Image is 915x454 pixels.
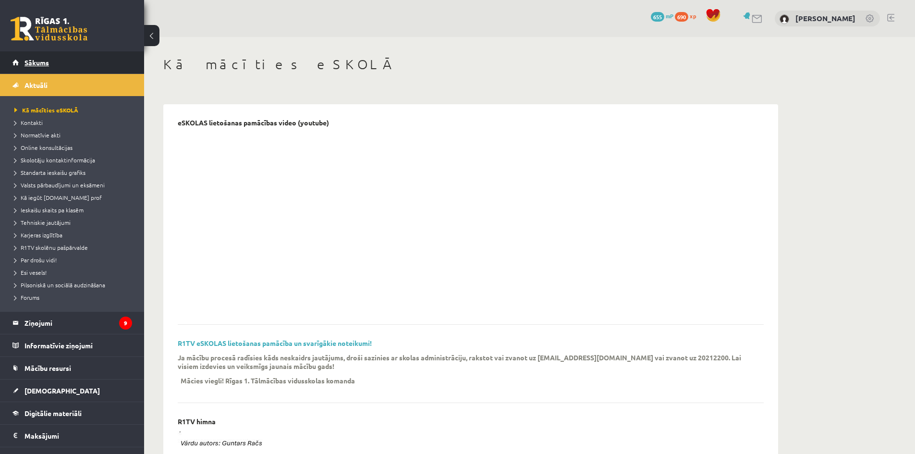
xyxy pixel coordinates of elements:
[12,334,132,356] a: Informatīvie ziņojumi
[14,256,57,264] span: Par drošu vidi!
[14,243,134,252] a: R1TV skolēnu pašpārvalde
[690,12,696,20] span: xp
[14,131,134,139] a: Normatīvie akti
[24,81,48,89] span: Aktuāli
[14,131,61,139] span: Normatīvie akti
[14,269,47,276] span: Esi vesels!
[14,156,95,164] span: Skolotāju kontaktinformācija
[24,364,71,372] span: Mācību resursi
[14,181,134,189] a: Valsts pārbaudījumi un eksāmeni
[24,386,100,395] span: [DEMOGRAPHIC_DATA]
[24,409,82,417] span: Digitālie materiāli
[14,143,134,152] a: Online konsultācijas
[163,56,778,73] h1: Kā mācīties eSKOLĀ
[14,231,62,239] span: Karjeras izglītība
[795,13,855,23] a: [PERSON_NAME]
[14,293,134,302] a: Forums
[14,244,88,251] span: R1TV skolēnu pašpārvalde
[675,12,701,20] a: 690 xp
[14,106,78,114] span: Kā mācīties eSKOLĀ
[12,51,132,74] a: Sākums
[14,206,84,214] span: Ieskaišu skaits pa klasēm
[14,281,105,289] span: Pilsoniskā un sociālā audzināšana
[14,106,134,114] a: Kā mācīties eSKOLĀ
[14,268,134,277] a: Esi vesels!
[178,119,329,127] p: eSKOLAS lietošanas pamācības video (youtube)
[181,376,224,385] p: Mācies viegli!
[178,339,372,347] a: R1TV eSKOLAS lietošanas pamācība un svarīgākie noteikumi!
[14,294,39,301] span: Forums
[14,156,134,164] a: Skolotāju kontaktinformācija
[14,281,134,289] a: Pilsoniskā un sociālā audzināšana
[12,74,132,96] a: Aktuāli
[12,402,132,424] a: Digitālie materiāli
[14,231,134,239] a: Karjeras izglītība
[14,144,73,151] span: Online konsultācijas
[14,206,134,214] a: Ieskaišu skaits pa klasēm
[225,376,355,385] p: Rīgas 1. Tālmācības vidusskolas komanda
[14,181,105,189] span: Valsts pārbaudījumi un eksāmeni
[24,58,49,67] span: Sākums
[651,12,664,22] span: 655
[14,219,71,226] span: Tehniskie jautājumi
[14,169,85,176] span: Standarta ieskaišu grafiks
[12,380,132,402] a: [DEMOGRAPHIC_DATA]
[675,12,688,22] span: 690
[666,12,673,20] span: mP
[119,317,132,330] i: 9
[780,14,789,24] img: Emīls Brakše
[24,312,132,334] legend: Ziņojumi
[12,357,132,379] a: Mācību resursi
[14,256,134,264] a: Par drošu vidi!
[12,425,132,447] a: Maksājumi
[651,12,673,20] a: 655 mP
[14,168,134,177] a: Standarta ieskaišu grafiks
[24,425,132,447] legend: Maksājumi
[14,119,43,126] span: Kontakti
[178,353,749,370] p: Ja mācību procesā radīsies kāds neskaidrs jautājums, droši sazinies ar skolas administrāciju, rak...
[14,194,102,201] span: Kā iegūt [DOMAIN_NAME] prof
[14,193,134,202] a: Kā iegūt [DOMAIN_NAME] prof
[11,17,87,41] a: Rīgas 1. Tālmācības vidusskola
[12,312,132,334] a: Ziņojumi9
[24,334,132,356] legend: Informatīvie ziņojumi
[14,118,134,127] a: Kontakti
[178,417,216,426] p: R1TV himna
[14,218,134,227] a: Tehniskie jautājumi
